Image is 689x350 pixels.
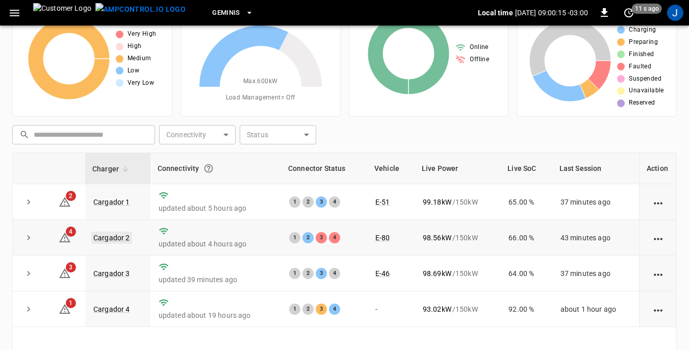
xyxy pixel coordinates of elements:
div: 1 [289,232,300,243]
p: 98.69 kW [423,268,451,279]
th: Vehicle [367,153,415,184]
div: 2 [302,268,314,279]
p: Local time [478,8,513,18]
button: expand row [21,194,36,210]
span: High [127,41,142,52]
p: updated about 5 hours ago [159,203,273,213]
div: action cell options [652,268,665,279]
span: Finished [629,49,654,60]
div: Connectivity [158,159,274,178]
td: about 1 hour ago [552,291,639,327]
span: Preparing [629,37,658,47]
span: 3 [66,262,76,272]
a: Cargador 1 [93,198,130,206]
span: 1 [66,298,76,308]
td: 66.00 % [500,220,552,256]
p: 93.02 kW [423,304,451,314]
td: 92.00 % [500,291,552,327]
a: Cargador 2 [91,232,132,244]
a: 1 [59,305,71,313]
div: 4 [329,268,340,279]
button: set refresh interval [621,5,637,21]
p: updated about 4 hours ago [159,239,273,249]
td: - [367,291,415,327]
span: Online [470,42,488,53]
div: 4 [329,232,340,243]
div: 3 [316,232,327,243]
span: Charging [629,25,656,35]
th: Live SoC [500,153,552,184]
div: 1 [289,196,300,208]
div: 2 [302,196,314,208]
span: 11 s ago [632,4,662,14]
a: E-80 [375,234,390,242]
span: Max. 600 kW [243,77,278,87]
th: Live Power [415,153,501,184]
span: Charger [92,163,132,175]
a: 3 [59,269,71,277]
div: 4 [329,196,340,208]
div: 1 [289,268,300,279]
p: updated 39 minutes ago [159,274,273,285]
p: [DATE] 09:00:15 -03:00 [515,8,588,18]
span: Very High [127,29,157,39]
span: 4 [66,227,76,237]
p: 98.56 kW [423,233,451,243]
span: Low [127,66,139,76]
img: Customer Logo [33,3,91,22]
button: Geminis [208,3,258,23]
a: 2 [59,197,71,205]
a: Cargador 3 [93,269,130,278]
td: 64.00 % [500,256,552,291]
button: Connection between the charger and our software. [199,159,218,178]
div: / 150 kW [423,233,493,243]
img: ampcontrol.io logo [95,3,186,16]
span: Suspended [629,74,661,84]
th: Last Session [552,153,639,184]
div: 2 [302,304,314,315]
div: profile-icon [667,5,683,21]
td: 43 minutes ago [552,220,639,256]
div: 4 [329,304,340,315]
button: expand row [21,266,36,281]
a: 4 [59,233,71,241]
span: Offline [470,55,489,65]
div: 3 [316,196,327,208]
span: Faulted [629,62,651,72]
span: Medium [127,54,151,64]
div: action cell options [652,304,665,314]
div: action cell options [652,197,665,207]
button: expand row [21,302,36,317]
div: / 150 kW [423,268,493,279]
td: 37 minutes ago [552,184,639,220]
span: Unavailable [629,86,664,96]
div: / 150 kW [423,197,493,207]
p: 99.18 kW [423,197,451,207]
span: Load Management = Off [226,93,295,103]
a: E-46 [375,269,390,278]
button: expand row [21,230,36,245]
div: 1 [289,304,300,315]
div: / 150 kW [423,304,493,314]
td: 65.00 % [500,184,552,220]
div: 3 [316,268,327,279]
th: Connector Status [281,153,367,184]
a: E-51 [375,198,390,206]
span: Geminis [212,7,240,19]
span: Reserved [629,98,655,108]
div: 2 [302,232,314,243]
span: Very Low [127,78,154,88]
td: 37 minutes ago [552,256,639,291]
div: action cell options [652,233,665,243]
div: 3 [316,304,327,315]
a: Cargador 4 [93,305,130,313]
span: 2 [66,191,76,201]
th: Action [639,153,676,184]
p: updated about 19 hours ago [159,310,273,320]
